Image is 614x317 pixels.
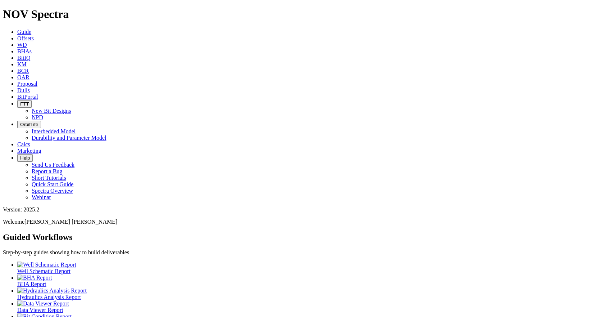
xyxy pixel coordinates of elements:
[17,274,52,281] img: BHA Report
[3,206,611,213] div: Version: 2025.2
[3,219,611,225] p: Welcome
[17,121,41,128] button: OrbitLite
[32,175,66,181] a: Short Tutorials
[17,100,32,108] button: FTT
[32,162,74,168] a: Send Us Feedback
[17,307,63,313] span: Data Viewer Report
[32,135,106,141] a: Durability and Parameter Model
[17,87,30,93] a: Dulls
[32,194,51,200] a: Webinar
[17,74,29,80] a: OAR
[32,128,76,134] a: Interbedded Model
[32,168,62,174] a: Report a Bug
[17,35,34,41] a: Offsets
[20,155,30,161] span: Help
[32,108,71,114] a: New Bit Designs
[17,294,81,300] span: Hydraulics Analysis Report
[17,55,30,61] a: BitIQ
[17,68,29,74] a: BCR
[17,300,69,307] img: Data Viewer Report
[17,268,71,274] span: Well Schematic Report
[3,232,611,242] h2: Guided Workflows
[17,29,31,35] a: Guide
[17,42,27,48] a: WD
[17,287,87,294] img: Hydraulics Analysis Report
[3,249,611,256] p: Step-by-step guides showing how to build deliverables
[17,94,38,100] a: BitPortal
[17,141,30,147] a: Calcs
[17,81,37,87] a: Proposal
[17,262,611,274] a: Well Schematic Report Well Schematic Report
[24,219,117,225] span: [PERSON_NAME] [PERSON_NAME]
[17,48,32,54] a: BHAs
[17,300,611,313] a: Data Viewer Report Data Viewer Report
[17,274,611,287] a: BHA Report BHA Report
[32,181,73,187] a: Quick Start Guide
[3,8,611,21] h1: NOV Spectra
[32,188,73,194] a: Spectra Overview
[17,262,76,268] img: Well Schematic Report
[17,281,46,287] span: BHA Report
[20,122,38,127] span: OrbitLite
[32,114,43,120] a: NPD
[17,287,611,300] a: Hydraulics Analysis Report Hydraulics Analysis Report
[17,148,41,154] a: Marketing
[20,101,29,107] span: FTT
[17,154,33,162] button: Help
[17,61,27,67] a: KM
